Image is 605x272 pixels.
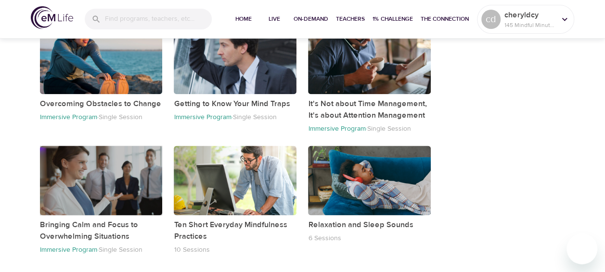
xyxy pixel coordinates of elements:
[566,233,597,264] iframe: Button to launch messaging window
[174,113,232,122] p: Immersive Program ·
[308,124,367,133] p: Immersive Program ·
[105,9,212,29] input: Find programs, teachers, etc...
[174,245,209,254] p: 10 Sessions
[40,245,99,254] p: Immersive Program ·
[174,219,296,242] p: Ten Short Everyday Mindfulness Practices
[40,113,99,122] p: Immersive Program ·
[373,14,413,24] span: 1% Challenge
[263,14,286,24] span: Live
[504,9,555,21] p: cheryldcy
[40,219,163,242] p: Bringing Calm and Focus to Overwhelming Situations
[99,113,142,122] p: Single Session
[481,10,501,29] div: cd
[308,219,431,231] p: Relaxation and Sleep Sounds
[504,21,555,29] p: 145 Mindful Minutes
[308,98,431,121] p: It's Not about Time Management, It's about Attention Management
[40,98,163,109] p: Overcoming Obstacles to Change
[367,124,411,133] p: Single Session
[421,14,469,24] span: The Connection
[232,113,276,122] p: Single Session
[174,98,296,109] p: Getting to Know Your Mind Traps
[336,14,365,24] span: Teachers
[294,14,328,24] span: On-Demand
[308,234,341,243] p: 6 Sessions
[232,14,255,24] span: Home
[99,245,142,254] p: Single Session
[31,6,73,29] img: logo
